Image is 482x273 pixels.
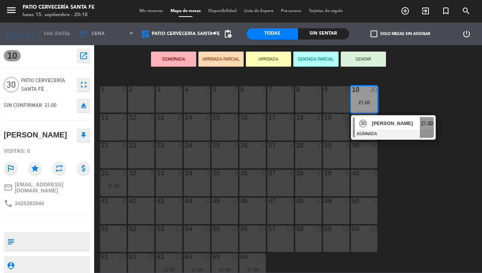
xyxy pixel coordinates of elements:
[79,101,88,110] i: eject
[150,114,154,121] div: 2
[185,170,185,177] div: 34
[77,49,90,63] button: open_in_new
[212,86,213,93] div: 5
[175,253,182,260] div: 12
[233,142,238,149] div: 4
[185,142,185,149] div: 24
[203,253,210,260] div: 15
[441,6,450,15] i: turned_in_not
[4,199,13,208] i: phone
[261,170,266,177] div: 4
[230,226,238,232] div: 10
[289,86,294,93] div: 2
[317,142,322,149] div: 4
[45,102,56,108] span: 21:00
[289,170,294,177] div: 4
[298,28,349,40] div: Sin sentar
[305,9,347,13] span: Tarjetas de regalo
[261,114,266,121] div: 2
[151,52,196,67] button: DEMORADA
[345,170,349,177] div: 4
[289,114,294,121] div: 2
[15,200,44,206] span: 3425283544
[185,198,185,204] div: 44
[4,183,13,192] i: mail_outline
[351,100,377,105] div: 21:00
[203,226,210,232] div: 10
[371,31,377,37] span: check_box_outline_blank
[185,114,185,121] div: 14
[6,5,17,16] i: menu
[204,9,240,13] span: Disponibilidad
[372,119,420,127] span: [PERSON_NAME]
[240,9,277,13] span: Lista de Espera
[261,86,266,93] div: 2
[240,170,241,177] div: 36
[206,170,210,177] div: 4
[289,198,294,204] div: 6
[240,226,241,232] div: 56
[4,77,19,92] span: 30
[4,102,42,108] span: SIN CONFIRMAR
[373,170,377,177] div: 4
[421,6,430,15] i: exit_to_app
[289,142,294,149] div: 4
[258,253,266,260] div: 13
[240,86,241,93] div: 6
[317,198,322,204] div: 6
[370,86,377,93] div: 30
[317,114,322,121] div: 2
[79,51,88,60] i: open_in_new
[212,142,213,149] div: 25
[462,29,471,38] i: power_settings_new
[6,261,15,270] i: person_pin
[178,170,182,177] div: 4
[4,181,90,194] a: mail_outline[EMAIL_ADDRESS][DOMAIN_NAME]
[223,29,232,38] span: pending_actions
[122,114,127,121] div: 2
[178,114,182,121] div: 2
[261,198,266,204] div: 6
[150,142,154,149] div: 4
[240,253,241,260] div: 66
[233,198,238,204] div: 6
[156,267,182,272] div: 21:00
[206,142,210,149] div: 4
[258,226,266,232] div: 10
[167,9,204,13] span: Mapa de mesas
[261,142,266,149] div: 4
[77,78,90,92] button: fullscreen
[77,162,90,175] i: attach_money
[28,162,42,175] i: star
[421,119,433,128] span: 21:00
[198,52,244,67] button: ARRIBADA PARCIAL
[462,6,471,15] i: search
